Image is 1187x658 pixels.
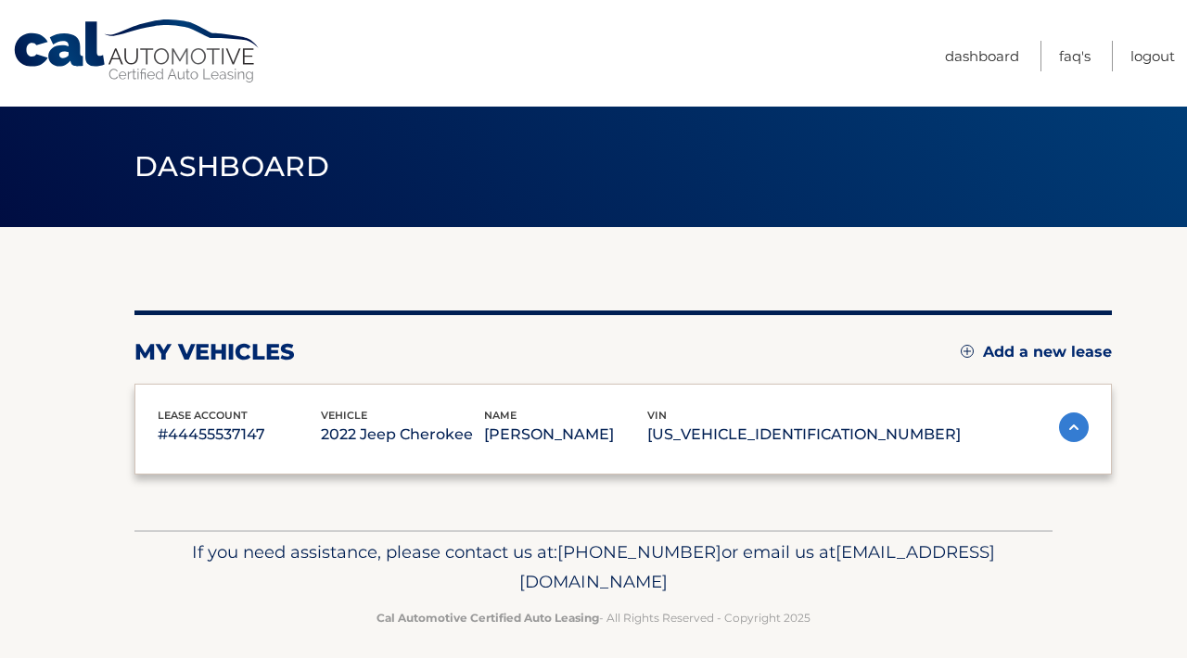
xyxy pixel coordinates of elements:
[134,149,329,183] span: Dashboard
[377,611,599,625] strong: Cal Automotive Certified Auto Leasing
[1130,41,1175,71] a: Logout
[321,422,484,448] p: 2022 Jeep Cherokee
[961,345,974,358] img: add.svg
[158,422,321,448] p: #44455537147
[158,409,248,422] span: lease account
[557,541,721,563] span: [PHONE_NUMBER]
[1059,412,1089,442] img: accordion-active.svg
[12,19,262,84] a: Cal Automotive
[484,409,517,422] span: name
[945,41,1019,71] a: Dashboard
[147,608,1040,627] p: - All Rights Reserved - Copyright 2025
[321,409,367,422] span: vehicle
[961,343,1112,361] a: Add a new lease
[147,538,1040,597] p: If you need assistance, please contact us at: or email us at
[484,422,647,448] p: [PERSON_NAME]
[647,409,667,422] span: vin
[134,338,295,366] h2: my vehicles
[1059,41,1091,71] a: FAQ's
[647,422,961,448] p: [US_VEHICLE_IDENTIFICATION_NUMBER]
